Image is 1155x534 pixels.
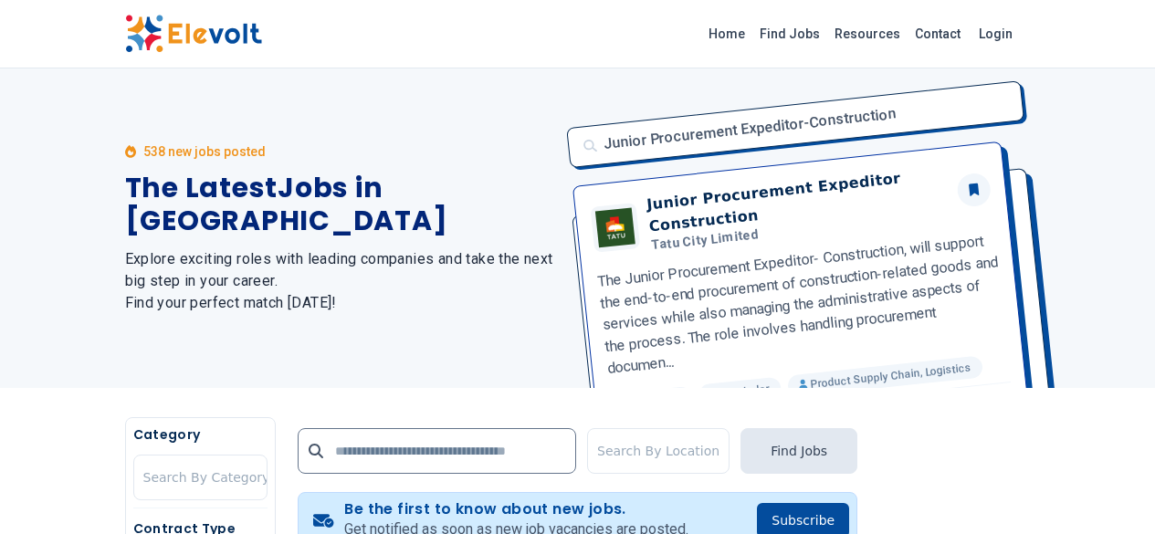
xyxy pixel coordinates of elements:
button: Find Jobs [740,428,857,474]
a: Resources [827,19,908,48]
h5: Category [133,425,268,444]
h4: Be the first to know about new jobs. [344,500,688,518]
a: Home [701,19,752,48]
img: Elevolt [125,15,262,53]
a: Find Jobs [752,19,827,48]
a: Login [968,16,1024,52]
a: Contact [908,19,968,48]
p: 538 new jobs posted [143,142,266,161]
h2: Explore exciting roles with leading companies and take the next big step in your career. Find you... [125,248,556,314]
h1: The Latest Jobs in [GEOGRAPHIC_DATA] [125,172,556,237]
